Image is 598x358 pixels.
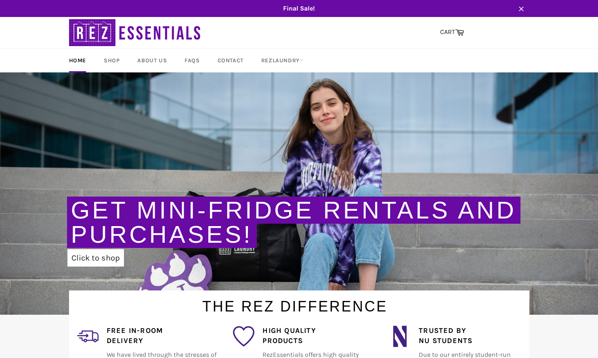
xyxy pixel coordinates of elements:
[67,249,124,267] a: Click to shop
[61,4,537,13] span: Final Sale!
[419,326,529,346] h4: Trusted by NU Students
[61,49,94,72] a: Home
[71,197,516,248] a: Get Mini-Fridge Rentals and Purchases!
[436,24,468,41] a: CART
[176,49,208,72] a: FAQs
[107,326,217,346] h4: Free In-Room Delivery
[389,326,411,347] img: northwestern_wildcats_tiny.png
[262,326,373,346] h4: High Quality Products
[96,49,128,72] a: Shop
[61,290,529,317] h1: The Rez Difference
[129,49,175,72] a: About Us
[210,49,252,72] a: Contact
[253,49,311,72] a: RezLaundry
[77,326,99,347] img: delivery_2.png
[233,326,254,347] img: favorite_1.png
[69,17,202,48] img: RezEssentials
